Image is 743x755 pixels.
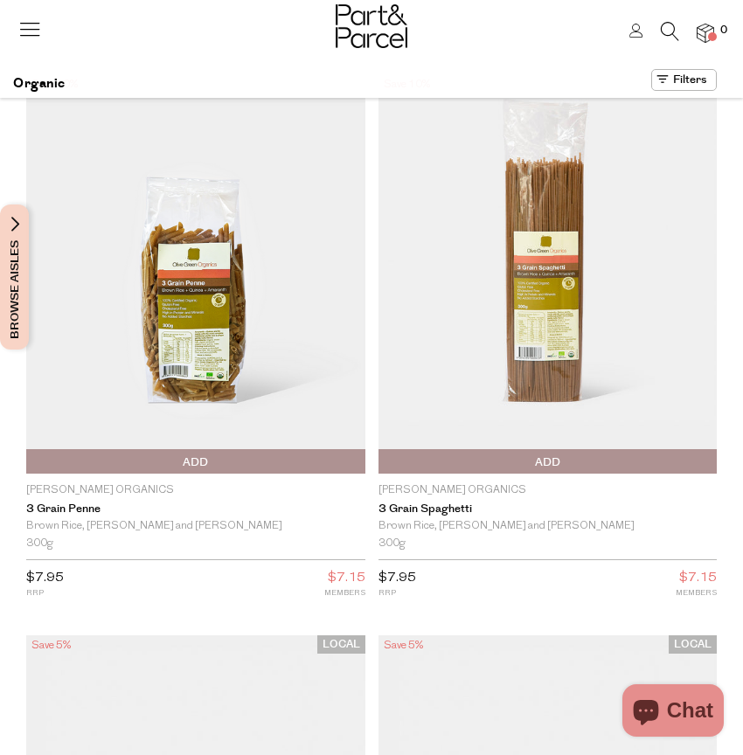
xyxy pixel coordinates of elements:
div: Save 5% [26,635,76,656]
div: Brown Rice, [PERSON_NAME] and [PERSON_NAME] [26,518,365,535]
span: Browse Aisles [5,204,24,350]
h1: Organic [13,69,66,98]
span: $7.95 [26,571,64,585]
img: Part&Parcel [336,4,407,48]
span: LOCAL [669,635,717,654]
a: 3 Grain Penne [26,502,365,516]
div: Brown Rice, [PERSON_NAME] and [PERSON_NAME] [378,518,718,535]
a: 0 [697,24,714,42]
img: 3 Grain Penne [26,74,365,474]
small: MEMBERS [324,586,365,599]
button: Add To Parcel [378,449,718,474]
a: 3 Grain Spaghetti [378,502,718,516]
img: 3 Grain Spaghetti [378,74,718,474]
div: Save 5% [378,635,428,656]
p: [PERSON_NAME] Organics [378,482,718,498]
inbox-online-store-chat: Shopify online store chat [617,684,729,741]
span: $7.15 [328,567,365,590]
span: $7.15 [679,567,717,590]
small: RRP [378,586,416,599]
span: 300g [26,536,53,552]
span: $7.95 [378,571,416,585]
span: 300g [378,536,406,552]
small: RRP [26,586,64,599]
span: 0 [716,23,732,38]
p: [PERSON_NAME] Organics [26,482,365,498]
span: LOCAL [317,635,365,654]
small: MEMBERS [676,586,717,599]
button: Add To Parcel [26,449,365,474]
